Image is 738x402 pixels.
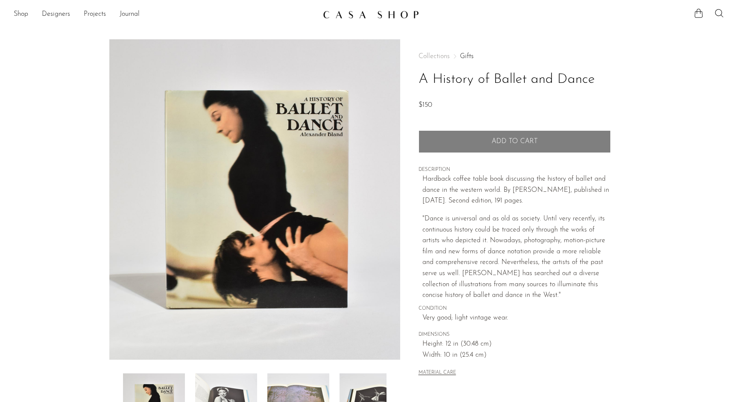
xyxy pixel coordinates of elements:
[419,130,611,153] button: Add to cart
[419,305,611,313] span: CONDITION
[422,174,611,207] p: Hardback coffee table book discussing the history of ballet and dance in the western world. By [P...
[419,102,432,109] span: $150
[460,53,474,60] a: Gifts
[42,9,70,20] a: Designers
[14,9,28,20] a: Shop
[419,166,611,174] span: DESCRIPTION
[419,370,456,376] button: MATERIAL CARE
[422,339,611,350] span: Height: 12 in (30.48 cm)
[109,39,400,360] img: A History of Ballet and Dance
[84,9,106,20] a: Projects
[492,138,538,146] span: Add to cart
[419,331,611,339] span: DIMENSIONS
[422,313,611,324] span: Very good; light vintage wear.
[419,53,611,60] nav: Breadcrumbs
[120,9,140,20] a: Journal
[14,7,316,22] ul: NEW HEADER MENU
[419,69,611,91] h1: A History of Ballet and Dance
[14,7,316,22] nav: Desktop navigation
[422,214,611,301] p: "Dance is universal and as old as society. Until very recently, its continuous history could be t...
[422,350,611,361] span: Width: 10 in (25.4 cm)
[419,53,450,60] span: Collections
